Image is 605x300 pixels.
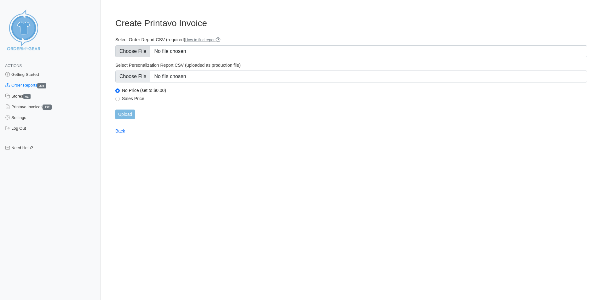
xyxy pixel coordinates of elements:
[122,96,587,101] label: Sales Price
[122,88,587,93] label: No Price (set to $0.00)
[23,94,31,99] span: 61
[115,110,135,119] input: Upload
[37,83,46,88] span: 233
[115,62,587,68] label: Select Personalization Report CSV (uploaded as production file)
[115,37,587,43] label: Select Order Report CSV (required)
[5,64,22,68] span: Actions
[115,18,587,29] h3: Create Printavo Invoice
[185,38,221,42] a: How to find report
[43,105,52,110] span: 232
[115,128,125,133] a: Back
